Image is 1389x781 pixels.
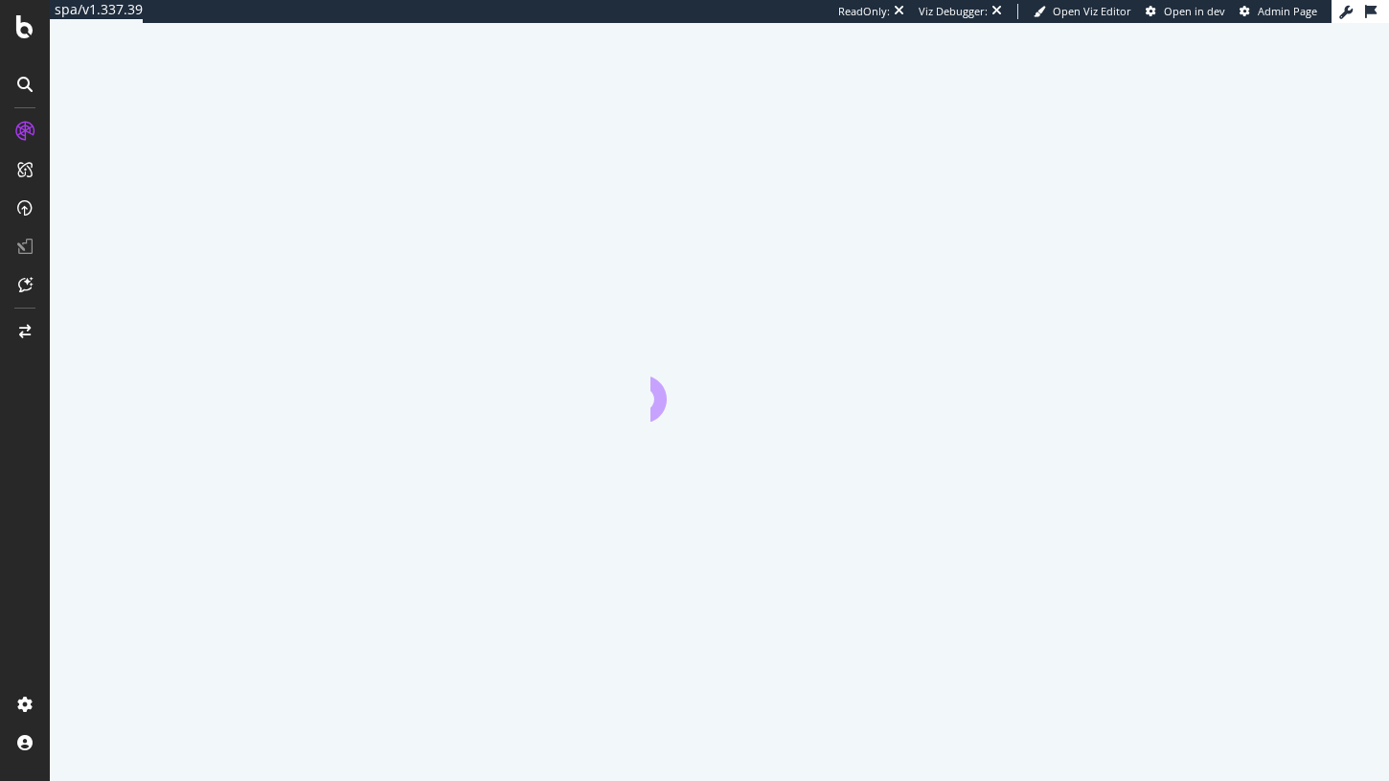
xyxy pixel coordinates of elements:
a: Open in dev [1146,4,1225,19]
span: Open Viz Editor [1053,4,1131,18]
div: animation [650,353,788,422]
span: Open in dev [1164,4,1225,18]
div: Viz Debugger: [919,4,988,19]
span: Admin Page [1258,4,1317,18]
div: ReadOnly: [838,4,890,19]
a: Open Viz Editor [1034,4,1131,19]
a: Admin Page [1240,4,1317,19]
